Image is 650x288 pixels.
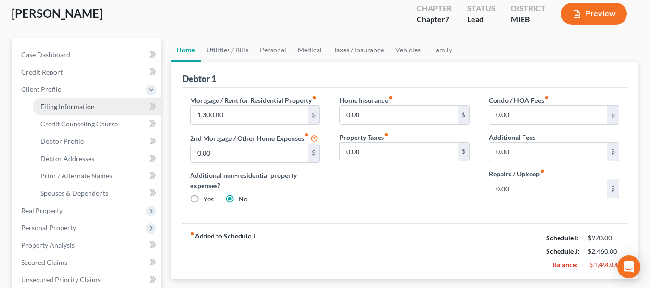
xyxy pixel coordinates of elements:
[546,234,579,242] strong: Schedule I:
[21,85,61,93] span: Client Profile
[182,73,216,85] div: Debtor 1
[40,154,94,163] span: Debtor Addresses
[239,194,248,204] label: No
[312,95,317,100] i: fiber_manual_record
[21,275,101,284] span: Unsecured Priority Claims
[21,241,75,249] span: Property Analysis
[552,261,578,269] strong: Balance:
[489,132,535,142] label: Additional Fees
[384,132,389,137] i: fiber_manual_record
[489,169,545,179] label: Repairs / Upkeep
[40,102,95,111] span: Filing Information
[426,38,458,62] a: Family
[304,132,309,137] i: fiber_manual_record
[21,224,76,232] span: Personal Property
[191,144,308,163] input: --
[587,247,619,256] div: $2,460.00
[544,95,549,100] i: fiber_manual_record
[40,120,118,128] span: Credit Counseling Course
[607,179,619,198] div: $
[12,6,102,20] span: [PERSON_NAME]
[190,132,318,144] label: 2nd Mortgage / Other Home Expenses
[339,95,393,105] label: Home Insurance
[587,260,619,270] div: -$1,490.00
[33,133,161,150] a: Debtor Profile
[607,106,619,124] div: $
[190,231,195,236] i: fiber_manual_record
[40,189,108,197] span: Spouses & Dependents
[191,106,308,124] input: --
[458,143,469,161] div: $
[21,258,67,266] span: Secured Claims
[546,247,580,255] strong: Schedule J:
[33,115,161,133] a: Credit Counseling Course
[417,3,452,14] div: Chapter
[340,143,458,161] input: --
[171,38,201,62] a: Home
[340,106,458,124] input: --
[467,3,496,14] div: Status
[617,255,640,278] div: Open Intercom Messenger
[40,137,84,145] span: Debtor Profile
[308,106,320,124] div: $
[417,14,452,25] div: Chapter
[13,237,161,254] a: Property Analysis
[254,38,292,62] a: Personal
[13,254,161,271] a: Secured Claims
[201,38,254,62] a: Utilities / Bills
[489,95,549,105] label: Condo / HOA Fees
[445,14,449,24] span: 7
[489,179,607,198] input: --
[489,106,607,124] input: --
[204,194,214,204] label: Yes
[33,167,161,185] a: Prior / Alternate Names
[21,68,63,76] span: Credit Report
[21,50,70,59] span: Case Dashboard
[561,3,627,25] button: Preview
[13,63,161,81] a: Credit Report
[458,106,469,124] div: $
[308,144,320,163] div: $
[511,3,546,14] div: District
[33,185,161,202] a: Spouses & Dependents
[13,46,161,63] a: Case Dashboard
[540,169,545,174] i: fiber_manual_record
[33,150,161,167] a: Debtor Addresses
[339,132,389,142] label: Property Taxes
[328,38,390,62] a: Taxes / Insurance
[190,95,317,105] label: Mortgage / Rent for Residential Property
[190,170,320,190] label: Additional non-residential property expenses?
[607,143,619,161] div: $
[489,143,607,161] input: --
[388,95,393,100] i: fiber_manual_record
[40,172,112,180] span: Prior / Alternate Names
[292,38,328,62] a: Medical
[467,14,496,25] div: Lead
[390,38,426,62] a: Vehicles
[190,231,255,272] strong: Added to Schedule J
[587,233,619,243] div: $970.00
[511,14,546,25] div: MIEB
[21,206,63,214] span: Real Property
[33,98,161,115] a: Filing Information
